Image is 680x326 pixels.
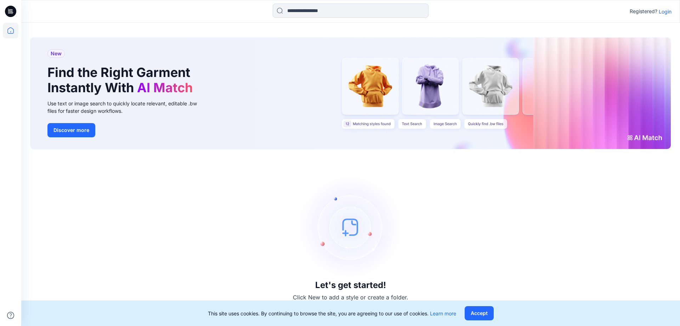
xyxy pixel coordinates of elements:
h1: Find the Right Garment Instantly With [47,65,196,95]
p: Registered? [630,7,657,16]
p: This site uses cookies. By continuing to browse the site, you are agreeing to our use of cookies. [208,310,456,317]
img: empty-state-image.svg [297,174,404,280]
span: New [51,49,62,58]
span: AI Match [137,80,193,95]
p: Click New to add a style or create a folder. [293,293,408,302]
button: Accept [465,306,494,320]
p: Login [659,8,671,15]
div: Use text or image search to quickly locate relevant, editable .bw files for faster design workflows. [47,100,207,115]
a: Learn more [430,310,456,316]
h3: Let's get started! [315,280,386,290]
button: Discover more [47,123,95,137]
